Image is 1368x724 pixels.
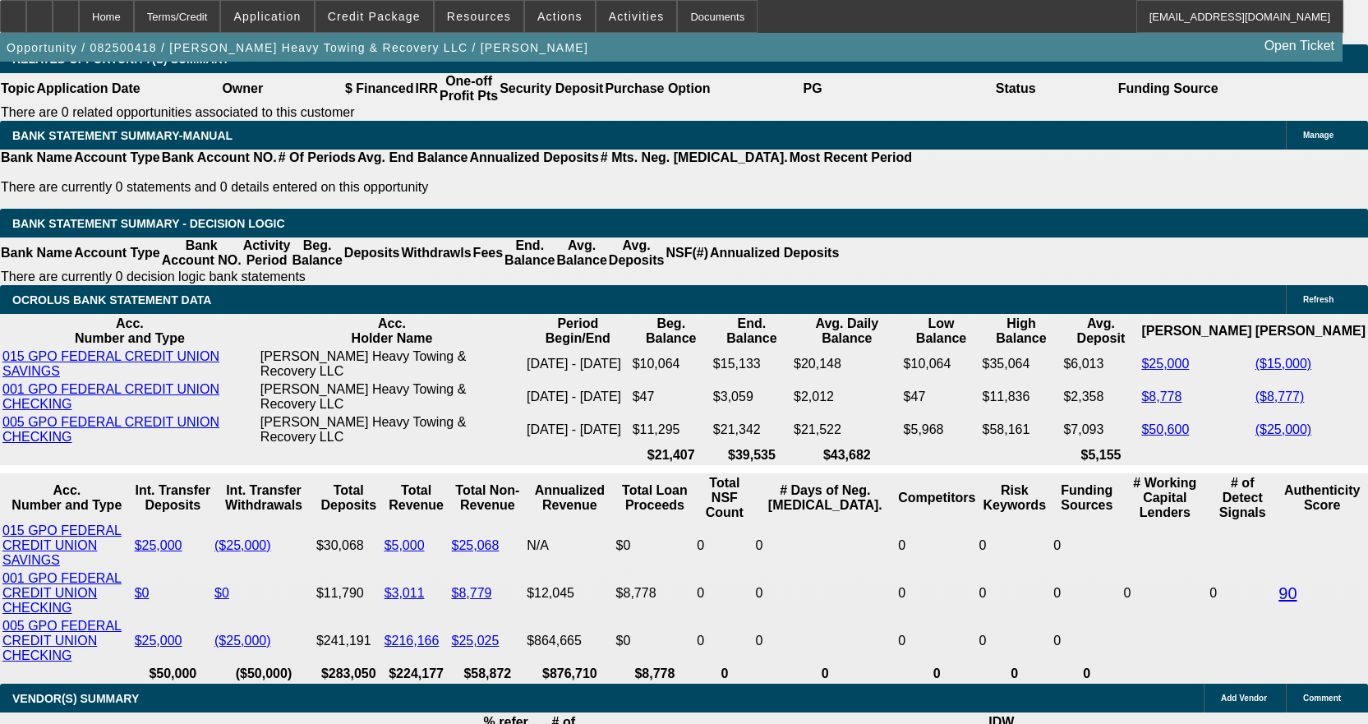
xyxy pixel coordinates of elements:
[1278,475,1366,521] th: Authenticity Score
[1141,422,1189,436] a: $50,600
[221,1,313,32] button: Application
[384,475,449,521] th: Total Revenue
[978,570,1051,616] td: 0
[1258,32,1341,60] a: Open Ticket
[343,237,401,269] th: Deposits
[2,475,132,521] th: Acc. Number and Type
[1052,570,1121,616] td: 0
[526,666,613,682] th: $876,710
[608,237,666,269] th: Avg. Deposits
[793,381,901,413] td: $2,012
[468,150,599,166] th: Annualized Deposits
[632,447,711,463] th: $21,407
[526,348,630,380] td: [DATE] - [DATE]
[793,447,901,463] th: $43,682
[526,414,630,445] td: [DATE] - [DATE]
[260,316,524,347] th: Acc. Holder Name
[1052,523,1121,569] td: 0
[12,217,285,230] span: Bank Statement Summary - Decision Logic
[754,523,896,569] td: 0
[1062,447,1139,463] th: $5,155
[316,1,433,32] button: Credit Package
[615,523,695,569] td: $0
[982,348,1062,380] td: $35,064
[696,618,753,664] td: 0
[1255,390,1305,404] a: ($8,777)
[754,618,896,664] td: 0
[328,10,421,23] span: Credit Package
[1303,295,1333,304] span: Refresh
[600,150,789,166] th: # Mts. Neg. [MEDICAL_DATA].
[696,570,753,616] td: 0
[978,666,1051,682] th: 0
[439,73,499,104] th: One-off Profit Pts
[789,150,913,166] th: Most Recent Period
[615,666,695,682] th: $8,778
[709,237,840,269] th: Annualized Deposits
[897,666,976,682] th: 0
[604,73,711,104] th: Purchase Option
[135,586,150,600] a: $0
[1052,666,1121,682] th: 0
[2,415,219,444] a: 005 GPO FEDERAL CREDIT UNION CHECKING
[712,316,791,347] th: End. Balance
[982,414,1062,445] td: $58,161
[978,618,1051,664] td: 0
[978,523,1051,569] td: 0
[527,586,612,601] div: $12,045
[452,538,500,552] a: $25,068
[526,475,613,521] th: Annualized Revenue
[978,475,1051,521] th: Risk Keywords
[897,570,976,616] td: 0
[385,586,425,600] a: $3,011
[1209,523,1276,664] td: 0
[385,634,440,648] a: $216,166
[435,1,523,32] button: Resources
[615,570,695,616] td: $8,778
[12,692,139,705] span: VENDOR(S) SUMMARY
[214,475,314,521] th: Int. Transfer Withdrawals
[793,348,901,380] td: $20,148
[134,666,212,682] th: $50,000
[982,381,1062,413] td: $11,836
[141,73,344,104] th: Owner
[291,237,343,269] th: Beg. Balance
[260,381,524,413] td: [PERSON_NAME] Heavy Towing & Recovery LLC
[134,475,212,521] th: Int. Transfer Deposits
[712,381,791,413] td: $3,059
[1141,390,1181,404] a: $8,778
[537,10,583,23] span: Actions
[712,348,791,380] td: $15,133
[214,666,314,682] th: ($50,000)
[903,381,980,413] td: $47
[161,150,278,166] th: Bank Account NO.
[754,570,896,616] td: 0
[452,586,492,600] a: $8,779
[1062,348,1139,380] td: $6,013
[1255,357,1312,371] a: ($15,000)
[903,316,980,347] th: Low Balance
[1141,357,1189,371] a: $25,000
[316,523,382,569] td: $30,068
[632,316,711,347] th: Beg. Balance
[1123,586,1131,600] span: 0
[793,316,901,347] th: Avg. Daily Balance
[344,73,415,104] th: $ Financed
[135,538,182,552] a: $25,000
[1221,694,1267,703] span: Add Vendor
[135,634,182,648] a: $25,000
[696,523,753,569] td: 0
[242,237,292,269] th: Activity Period
[1062,381,1139,413] td: $2,358
[472,237,504,269] th: Fees
[1303,131,1333,140] span: Manage
[1278,584,1297,602] a: 90
[632,414,711,445] td: $11,295
[35,73,140,104] th: Application Date
[555,237,607,269] th: Avg. Balance
[615,475,695,521] th: Total Loan Proceeds
[1303,694,1341,703] span: Comment
[214,586,229,600] a: $0
[73,150,161,166] th: Account Type
[711,73,914,104] th: PG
